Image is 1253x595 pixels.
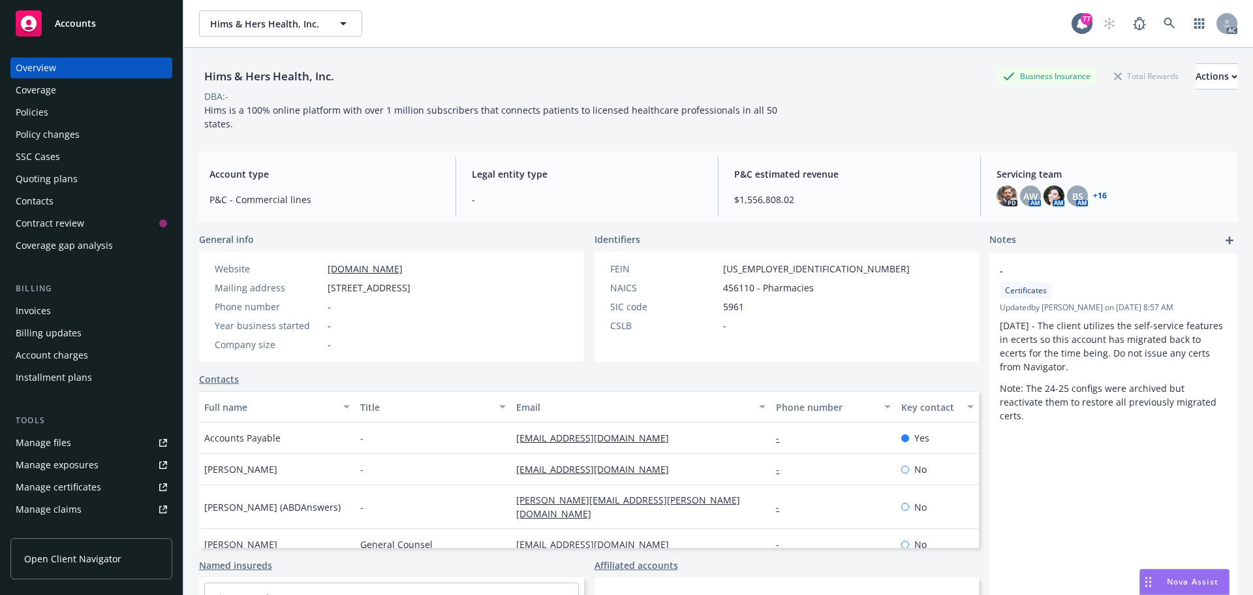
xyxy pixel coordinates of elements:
[516,494,740,520] a: [PERSON_NAME][EMAIL_ADDRESS][PERSON_NAME][DOMAIN_NAME]
[10,124,172,145] a: Policy changes
[328,319,331,332] span: -
[215,281,322,295] div: Mailing address
[1196,64,1237,89] div: Actions
[10,282,172,295] div: Billing
[516,400,751,414] div: Email
[10,455,172,475] a: Manage exposures
[24,552,121,566] span: Open Client Navigator
[595,233,640,246] span: Identifiers
[16,432,71,453] div: Manage files
[595,558,678,572] a: Affiliated accounts
[896,391,979,423] button: Key contact
[776,538,790,551] a: -
[16,300,51,321] div: Invoices
[472,167,702,181] span: Legal entity type
[1093,192,1107,200] a: +16
[16,102,48,123] div: Policies
[997,68,1097,84] div: Business Insurance
[914,538,927,551] span: No
[10,213,172,234] a: Contract review
[997,185,1017,206] img: photo
[16,213,84,234] div: Contract review
[199,558,272,572] a: Named insureds
[210,17,323,31] span: Hims & Hers Health, Inc.
[209,167,440,181] span: Account type
[771,391,895,423] button: Phone number
[204,538,277,551] span: [PERSON_NAME]
[199,233,254,246] span: General info
[776,501,790,513] a: -
[199,10,362,37] button: Hims & Hers Health, Inc.
[10,414,172,427] div: Tools
[1072,189,1083,203] span: BS
[16,367,92,388] div: Installment plans
[10,300,172,321] a: Invoices
[360,500,364,514] span: -
[472,193,702,206] span: -
[1096,10,1122,37] a: Start snowing
[914,462,927,476] span: No
[360,431,364,445] span: -
[776,400,876,414] div: Phone number
[734,167,965,181] span: P&C estimated revenue
[1000,381,1227,423] p: Note: The 24-25 configs were archived but reactivate them to restore all previously migrated certs.
[204,400,335,414] div: Full name
[16,235,113,256] div: Coverage gap analysis
[516,538,679,551] a: [EMAIL_ADDRESS][DOMAIN_NAME]
[199,391,355,423] button: Full name
[328,300,331,314] span: -
[1139,569,1230,595] button: Nova Assist
[1081,13,1092,25] div: 77
[10,499,172,520] a: Manage claims
[1000,302,1227,314] span: Updated by [PERSON_NAME] on [DATE] 8:57 AM
[10,345,172,366] a: Account charges
[55,18,96,29] span: Accounts
[734,193,965,206] span: $1,556,808.02
[1167,576,1218,587] span: Nova Assist
[610,319,718,332] div: CSLB
[16,323,82,344] div: Billing updates
[204,500,341,514] span: [PERSON_NAME] (ABDAnswers)
[723,300,744,314] span: 5961
[1222,233,1237,248] a: add
[10,323,172,344] a: Billing updates
[10,477,172,498] a: Manage certificates
[360,462,364,476] span: -
[1140,570,1156,594] div: Drag to move
[1126,10,1152,37] a: Report a Bug
[16,499,82,520] div: Manage claims
[328,263,403,275] a: [DOMAIN_NAME]
[10,169,172,189] a: Quoting plans
[1044,185,1064,206] img: photo
[16,124,80,145] div: Policy changes
[16,146,60,167] div: SSC Cases
[199,372,239,386] a: Contacts
[516,432,679,444] a: [EMAIL_ADDRESS][DOMAIN_NAME]
[16,477,101,498] div: Manage certificates
[1005,285,1047,297] span: Certificates
[204,89,228,103] div: DBA: -
[10,80,172,101] a: Coverage
[914,431,929,445] span: Yes
[16,455,99,475] div: Manage exposures
[989,233,1016,248] span: Notes
[16,345,88,366] div: Account charges
[1023,189,1038,203] span: AW
[215,262,322,276] div: Website
[10,521,172,542] a: Manage BORs
[215,319,322,332] div: Year business started
[16,57,56,78] div: Overview
[1186,10,1213,37] a: Switch app
[10,5,172,42] a: Accounts
[1107,68,1185,84] div: Total Rewards
[1000,319,1227,374] p: [DATE] - The client utilizes the self-service features in ecerts so this account has migrated bac...
[16,169,78,189] div: Quoting plans
[723,262,910,276] span: [US_EMPLOYER_IDENTIFICATION_NUMBER]
[215,338,322,351] div: Company size
[776,432,790,444] a: -
[10,102,172,123] a: Policies
[723,281,814,295] span: 456110 - Pharmacies
[215,300,322,314] div: Phone number
[610,300,718,314] div: SIC code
